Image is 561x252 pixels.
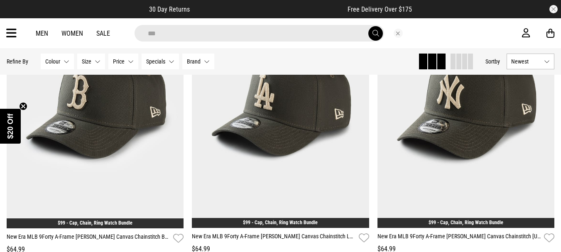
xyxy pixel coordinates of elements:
[77,54,105,69] button: Size
[7,3,32,28] button: Open LiveChat chat widget
[61,29,83,37] a: Women
[19,102,27,110] button: Close teaser
[146,58,165,65] span: Specials
[41,54,74,69] button: Colour
[36,29,48,37] a: Men
[108,54,138,69] button: Price
[96,29,110,37] a: Sale
[7,232,170,245] a: New Era MLB 9Forty A-Frame [PERSON_NAME] Canvas Chainstitch Boston Red Sox Snapback
[6,113,15,139] span: $20 Off
[187,58,201,65] span: Brand
[394,29,403,38] button: Close search
[485,56,500,66] button: Sortby
[348,5,412,13] span: Free Delivery Over $175
[507,54,554,69] button: Newest
[182,54,214,69] button: Brand
[149,5,190,13] span: 30 Day Returns
[243,220,318,225] a: $99 - Cap, Chain, Ring Watch Bundle
[82,58,91,65] span: Size
[58,220,132,226] a: $99 - Cap, Chain, Ring Watch Bundle
[113,58,125,65] span: Price
[377,232,541,244] a: New Era MLB 9Forty A-Frame [PERSON_NAME] Canvas Chainstitch [US_STATE] Yankees Snapbac
[7,58,28,65] p: Refine By
[511,58,541,65] span: Newest
[495,58,500,65] span: by
[429,220,503,225] a: $99 - Cap, Chain, Ring Watch Bundle
[206,5,331,13] iframe: Customer reviews powered by Trustpilot
[192,232,355,244] a: New Era MLB 9Forty A-Frame [PERSON_NAME] Canvas Chainstitch Los Angeles Dodgers Snap
[45,58,60,65] span: Colour
[142,54,179,69] button: Specials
